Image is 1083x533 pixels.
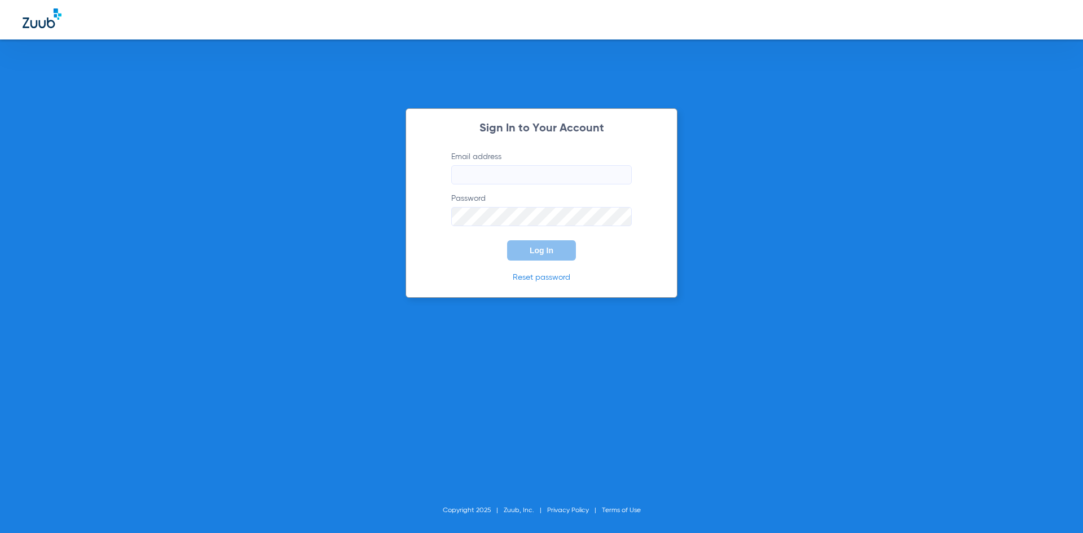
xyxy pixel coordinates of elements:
[507,240,576,261] button: Log In
[513,274,570,281] a: Reset password
[547,507,589,514] a: Privacy Policy
[451,165,632,184] input: Email address
[504,505,547,516] li: Zuub, Inc.
[530,246,553,255] span: Log In
[451,193,632,226] label: Password
[451,151,632,184] label: Email address
[23,8,61,28] img: Zuub Logo
[602,507,641,514] a: Terms of Use
[451,207,632,226] input: Password
[434,123,649,134] h2: Sign In to Your Account
[443,505,504,516] li: Copyright 2025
